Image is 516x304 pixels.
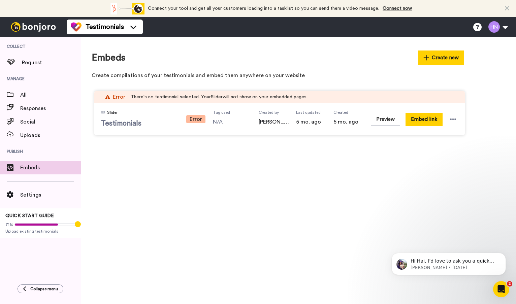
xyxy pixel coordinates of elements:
span: Testimonials [86,22,124,32]
span: Error [113,93,125,101]
span: 5 mo. ago [296,118,326,126]
button: Preview [371,113,400,126]
iframe: Intercom live chat [493,281,509,297]
span: Created [333,110,364,115]
span: Connect your tool and get all your customers loading into a tasklist so you can send them a video... [148,6,379,11]
span: Error [186,115,205,123]
button: Embed link [406,113,443,126]
span: Embeds [20,164,81,172]
button: Collapse menu [18,284,63,293]
span: Upload existing testimonials [5,229,75,234]
span: Responses [20,104,81,112]
span: Created by [259,110,289,115]
span: Collapse menu [30,286,58,292]
div: Tooltip anchor [75,221,81,227]
span: Testimonials [101,119,179,129]
button: Create new [418,50,464,65]
span: Tag used [213,110,235,115]
img: bj-logo-header-white.svg [8,22,59,32]
span: There's no testimonial selected. Your Slider will not show on your embedded pages. [131,94,308,100]
span: QUICK START GUIDE [5,213,54,218]
img: tm-color.svg [71,22,82,32]
span: 2 [507,281,512,286]
span: Social [20,118,81,126]
span: N/A [213,118,252,126]
span: Request [22,59,81,67]
span: Slider [107,110,118,115]
span: 71% [5,222,13,227]
span: Last updated [296,110,326,115]
span: Uploads [20,131,81,139]
span: All [20,91,81,99]
iframe: Intercom notifications message [381,239,516,286]
span: Settings [20,191,81,199]
p: Create compilations of your testimonials and embed them anywhere on your website [92,72,464,79]
h1: Embeds [92,53,125,63]
div: animation [107,3,144,14]
span: [PERSON_NAME] [259,118,289,126]
span: 5 mo. ago [333,118,364,126]
a: Connect now [383,6,412,11]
